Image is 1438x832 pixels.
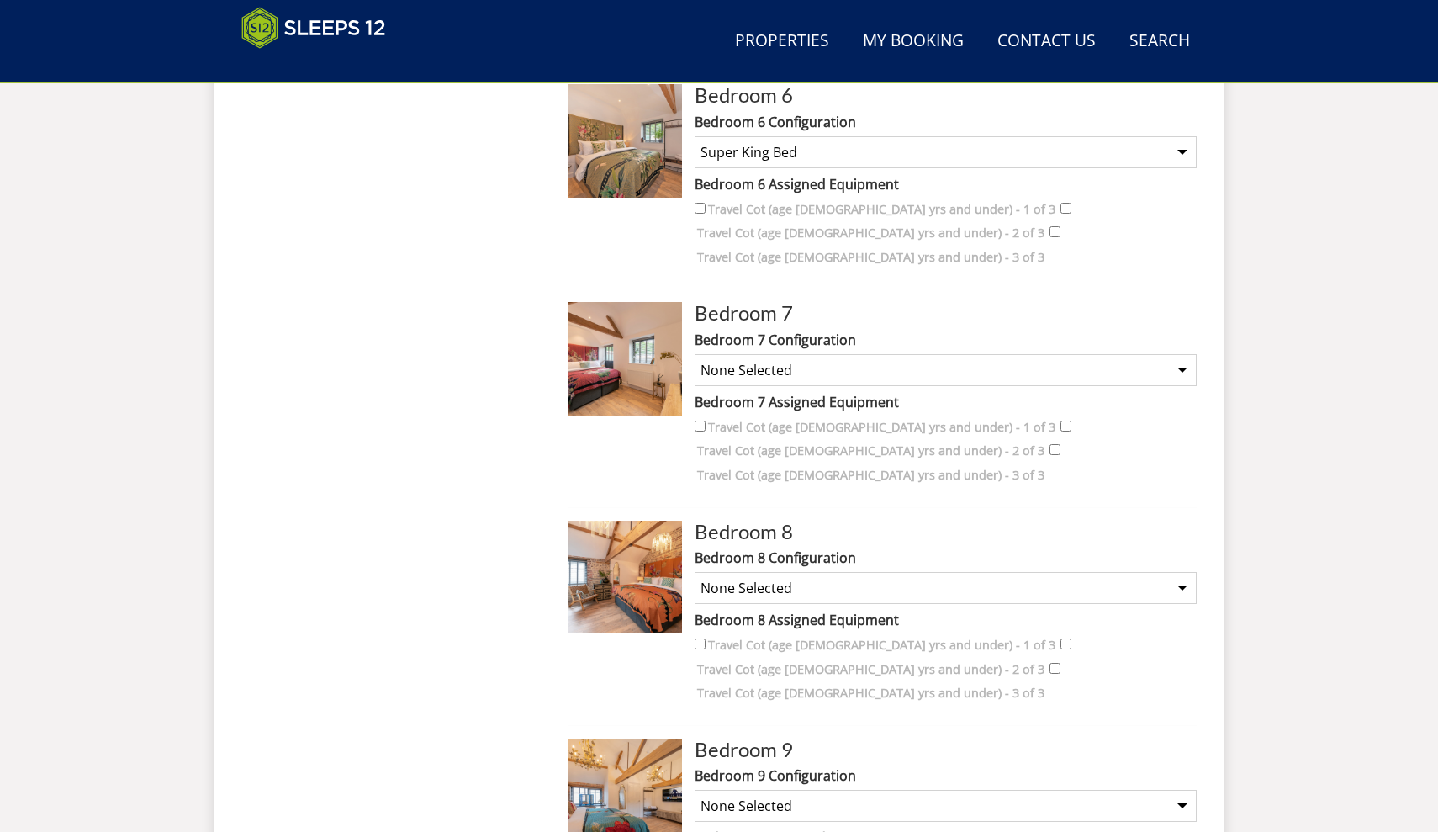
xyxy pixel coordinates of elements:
[695,84,1197,106] h3: Bedroom 6
[695,521,1197,543] h3: Bedroom 8
[695,392,1197,412] label: Bedroom 7 Assigned Equipment
[708,418,1055,437] label: Travel Cot (age [DEMOGRAPHIC_DATA] yrs and under) - 1 of 3
[697,684,1044,702] label: Travel Cot (age [DEMOGRAPHIC_DATA] yrs and under) - 3 of 3
[695,610,1197,630] label: Bedroom 8 Assigned Equipment
[697,248,1044,267] label: Travel Cot (age [DEMOGRAPHIC_DATA] yrs and under) - 3 of 3
[695,548,1197,568] label: Bedroom 8 Configuration
[233,59,410,73] iframe: Customer reviews powered by Trustpilot
[856,23,970,61] a: My Booking
[568,521,681,633] img: Room Image
[695,174,1197,194] label: Bedroom 6 Assigned Equipment
[697,466,1044,485] label: Travel Cot (age [DEMOGRAPHIC_DATA] yrs and under) - 3 of 3
[568,302,681,415] img: Room Image
[695,739,1197,760] h3: Bedroom 9
[695,766,1197,786] label: Bedroom 9 Configuration
[695,112,1197,132] label: Bedroom 6 Configuration
[1123,23,1197,61] a: Search
[708,200,1055,219] label: Travel Cot (age [DEMOGRAPHIC_DATA] yrs and under) - 1 of 3
[697,442,1044,460] label: Travel Cot (age [DEMOGRAPHIC_DATA] yrs and under) - 2 of 3
[695,330,1197,350] label: Bedroom 7 Configuration
[708,636,1055,654] label: Travel Cot (age [DEMOGRAPHIC_DATA] yrs and under) - 1 of 3
[991,23,1102,61] a: Contact Us
[697,660,1044,679] label: Travel Cot (age [DEMOGRAPHIC_DATA] yrs and under) - 2 of 3
[241,7,386,49] img: Sleeps 12
[695,302,1197,324] h3: Bedroom 7
[568,84,681,197] img: Room Image
[697,224,1044,242] label: Travel Cot (age [DEMOGRAPHIC_DATA] yrs and under) - 2 of 3
[728,23,836,61] a: Properties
